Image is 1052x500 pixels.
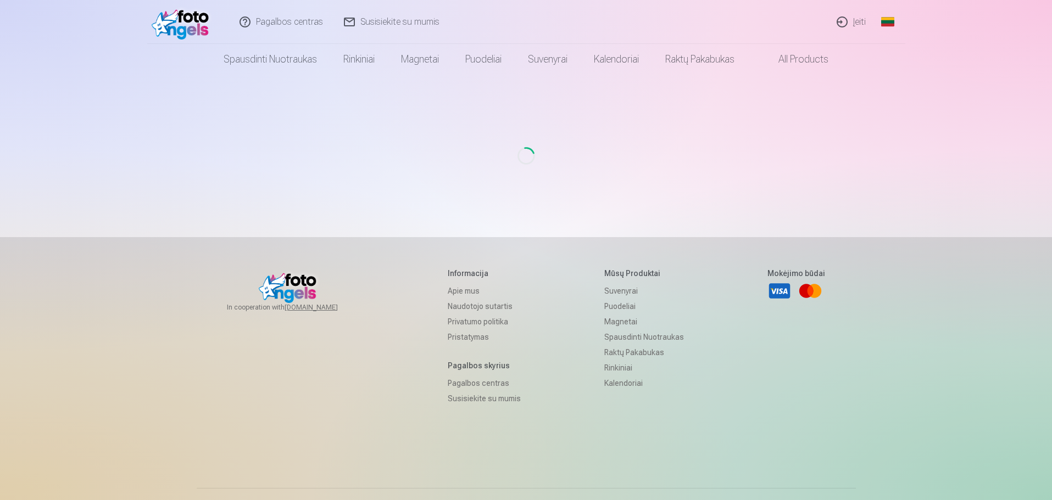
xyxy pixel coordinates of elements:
[152,4,215,40] img: /fa2
[581,44,652,75] a: Kalendoriai
[388,44,452,75] a: Magnetai
[448,314,521,329] a: Privatumo politika
[767,279,792,303] a: Visa
[604,329,684,345] a: Spausdinti nuotraukas
[604,299,684,314] a: Puodeliai
[452,44,515,75] a: Puodeliai
[748,44,842,75] a: All products
[448,360,521,371] h5: Pagalbos skyrius
[604,360,684,375] a: Rinkiniai
[448,299,521,314] a: Naudotojo sutartis
[448,268,521,279] h5: Informacija
[767,268,825,279] h5: Mokėjimo būdai
[448,329,521,345] a: Pristatymas
[604,314,684,329] a: Magnetai
[448,375,521,391] a: Pagalbos centras
[604,345,684,360] a: Raktų pakabukas
[330,44,388,75] a: Rinkiniai
[798,279,822,303] a: Mastercard
[652,44,748,75] a: Raktų pakabukas
[515,44,581,75] a: Suvenyrai
[285,303,364,312] a: [DOMAIN_NAME]
[210,44,330,75] a: Spausdinti nuotraukas
[604,283,684,299] a: Suvenyrai
[448,283,521,299] a: Apie mus
[448,391,521,406] a: Susisiekite su mumis
[227,303,364,312] span: In cooperation with
[604,268,684,279] h5: Mūsų produktai
[604,375,684,391] a: Kalendoriai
